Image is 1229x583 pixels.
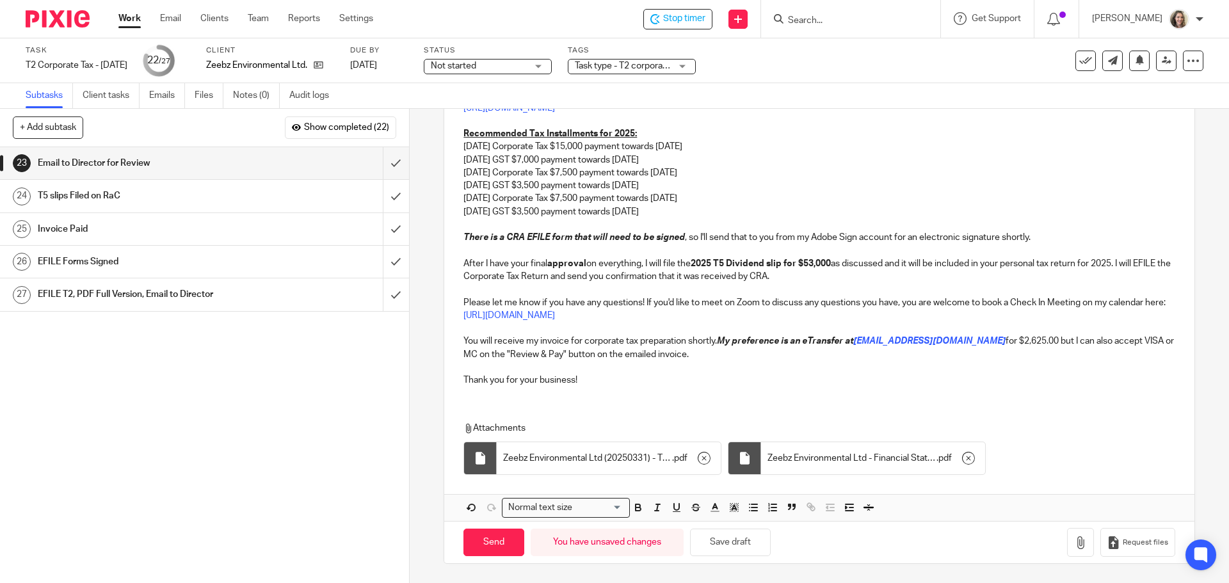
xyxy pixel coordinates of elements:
[497,442,721,474] div: .
[38,252,259,271] h1: EFILE Forms Signed
[206,59,307,72] p: Zeebz Environmental Ltd.
[26,45,127,56] label: Task
[690,529,771,556] button: Save draft
[13,188,31,205] div: 24
[643,9,712,29] div: Zeebz Environmental Ltd. - T2 Corporate Tax - March 2025
[463,129,637,138] u: Recommended Tax Installments for 2025:
[787,15,902,27] input: Search
[972,14,1021,23] span: Get Support
[38,154,259,173] h1: Email to Director for Review
[674,452,687,465] span: pdf
[463,154,1175,166] p: [DATE] GST $7,000 payment towards [DATE]
[463,257,1175,284] p: After I have your final on everything, I will file the as discussed and it will be included in yo...
[463,205,1175,218] p: [DATE] GST $3,500 payment towards [DATE]
[118,12,141,25] a: Work
[149,83,185,108] a: Emails
[339,12,373,25] a: Settings
[568,45,696,56] label: Tags
[13,253,31,271] div: 26
[502,498,630,518] div: Search for option
[463,422,1151,435] p: Attachments
[248,12,269,25] a: Team
[26,59,127,72] div: T2 Corporate Tax - March 2025
[938,452,952,465] span: pdf
[350,61,377,70] span: [DATE]
[288,12,320,25] a: Reports
[505,501,575,515] span: Normal text size
[463,311,555,320] a: [URL][DOMAIN_NAME]
[26,10,90,28] img: Pixie
[575,61,685,70] span: Task type - T2 corporate tax
[13,286,31,304] div: 27
[463,233,685,242] em: There is a CRA EFILE form that will need to be signed
[691,259,831,268] strong: 2025 T5 Dividend slip for $53,000
[26,83,73,108] a: Subtasks
[531,529,684,556] div: You have unsaved changes
[195,83,223,108] a: Files
[576,501,622,515] input: Search for option
[767,452,936,465] span: Zeebz Environmental Ltd - Financial Statements at [DATE] - Compilation
[463,529,524,556] input: Send
[289,83,339,108] a: Audit logs
[463,192,1175,205] p: [DATE] Corporate Tax $7,500 payment towards [DATE]
[463,374,1175,387] p: Thank you for your business!
[13,220,31,238] div: 25
[285,116,396,138] button: Show completed (22)
[547,259,586,268] strong: approval
[13,154,31,172] div: 23
[463,179,1175,192] p: [DATE] GST $3,500 payment towards [DATE]
[463,166,1175,179] p: [DATE] Corporate Tax $7,500 payment towards [DATE]
[38,186,259,205] h1: T5 slips Filed on RaC
[463,296,1175,323] p: Please let me know if you have any questions! If you'd like to meet on Zoom to discuss any questi...
[431,61,476,70] span: Not started
[13,116,83,138] button: + Add subtask
[717,337,853,346] em: My preference is an eTransfer at
[463,231,1175,244] p: , so I'll send that to you from my Adobe Sign account for an electronic signature shortly.
[463,140,1175,153] p: [DATE] Corporate Tax $15,000 payment towards [DATE]
[463,335,1175,361] p: You will receive my invoice for corporate tax preparation shortly. for $2,625.00 but I can also a...
[26,59,127,72] div: T2 Corporate Tax - [DATE]
[147,53,170,68] div: 22
[761,442,985,474] div: .
[206,45,334,56] label: Client
[304,123,389,133] span: Show completed (22)
[233,83,280,108] a: Notes (0)
[1100,528,1175,557] button: Request files
[424,45,552,56] label: Status
[463,104,555,113] a: [URL][DOMAIN_NAME]
[200,12,229,25] a: Clients
[350,45,408,56] label: Due by
[1169,9,1189,29] img: IMG_7896.JPG
[663,12,705,26] span: Stop timer
[83,83,140,108] a: Client tasks
[1092,12,1162,25] p: [PERSON_NAME]
[38,285,259,304] h1: EFILE T2, PDF Full Version, Email to Director
[159,58,170,65] small: /27
[503,452,672,465] span: Zeebz Environmental Ltd (20250331) - T2 Corporate Tax Return
[1123,538,1168,548] span: Request files
[160,12,181,25] a: Email
[38,220,259,239] h1: Invoice Paid
[853,337,1006,346] a: [EMAIL_ADDRESS][DOMAIN_NAME]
